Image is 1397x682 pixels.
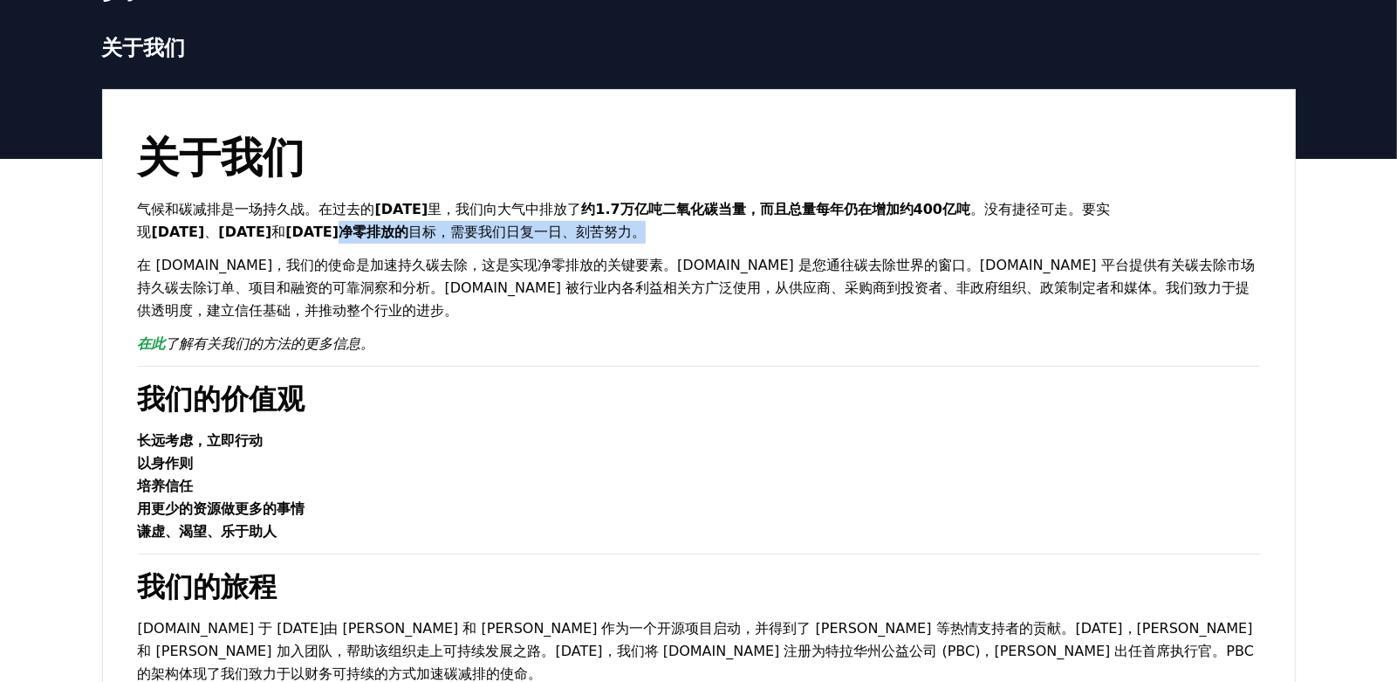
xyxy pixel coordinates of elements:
font: 气候和碳减排是一场持久战。在过去的 [138,201,375,217]
font: 目标，需要我们日复一日、刻苦努力。 [408,224,646,240]
font: 关于我们 [102,32,186,61]
font: [DATE] [152,224,205,240]
font: 排放了 [539,201,581,217]
font: [DATE] [375,201,428,217]
font: 谦虚、渴望、乐于助人 [138,523,277,540]
font: 长远考虑，立即行动 [138,432,264,449]
font: 关于我们 [138,127,305,184]
font: 、 [204,224,218,240]
font: 用更少的资源做更多的事情 [138,500,305,517]
font: 。 [361,335,375,352]
font: 和 [271,224,285,240]
a: 在此 [138,335,166,352]
font: 在 [DOMAIN_NAME]，我们的使命是加速持久碳去除，这是实现净零排放的关键要素。[DOMAIN_NAME] 是您通往碳去除世界的窗口。[DOMAIN_NAME] 平台提供有关碳去除市场持... [138,257,1255,319]
font: 培养信任 [138,478,194,494]
font: 我们的价值观 [138,379,305,417]
font: 了解有关我们的方法的更多信息 [166,335,361,352]
font: 约1.7万亿吨二氧化碳当量，而且总量每年仍在增加 [581,201,899,217]
font: [DOMAIN_NAME] 于 [DATE]由 [PERSON_NAME] 和 [PERSON_NAME] 作为一个开源项目启动，并得到了 [PERSON_NAME] 等热情支持者的贡献。[DA... [138,620,1255,682]
font: [DATE]净零排放的 [285,224,408,240]
font: 我们的旅程 [138,567,277,605]
font: 以身作则 [138,455,194,472]
font: 里，我们向大气中 [428,201,539,217]
font: [DATE] [218,224,271,240]
font: 约400亿吨 [900,201,970,217]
